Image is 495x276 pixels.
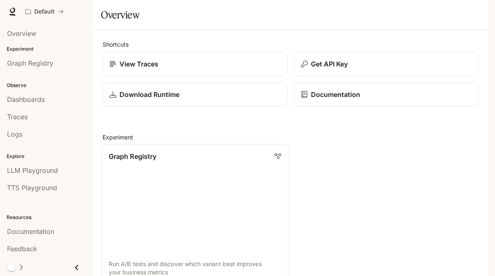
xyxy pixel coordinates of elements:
[103,40,478,49] h2: Shortcuts
[103,133,478,142] h2: Experiment
[22,3,67,20] button: All workspaces
[103,52,287,76] a: View Traces
[103,83,287,106] a: Download Runtime
[120,90,179,99] p: Download Runtime
[120,59,158,69] p: View Traces
[101,7,139,23] h1: Overview
[294,52,479,76] button: Get API Key
[109,151,156,161] p: Graph Registry
[311,59,348,69] p: Get API Key
[294,83,479,106] a: Documentation
[34,8,55,15] p: Default
[311,90,360,99] p: Documentation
